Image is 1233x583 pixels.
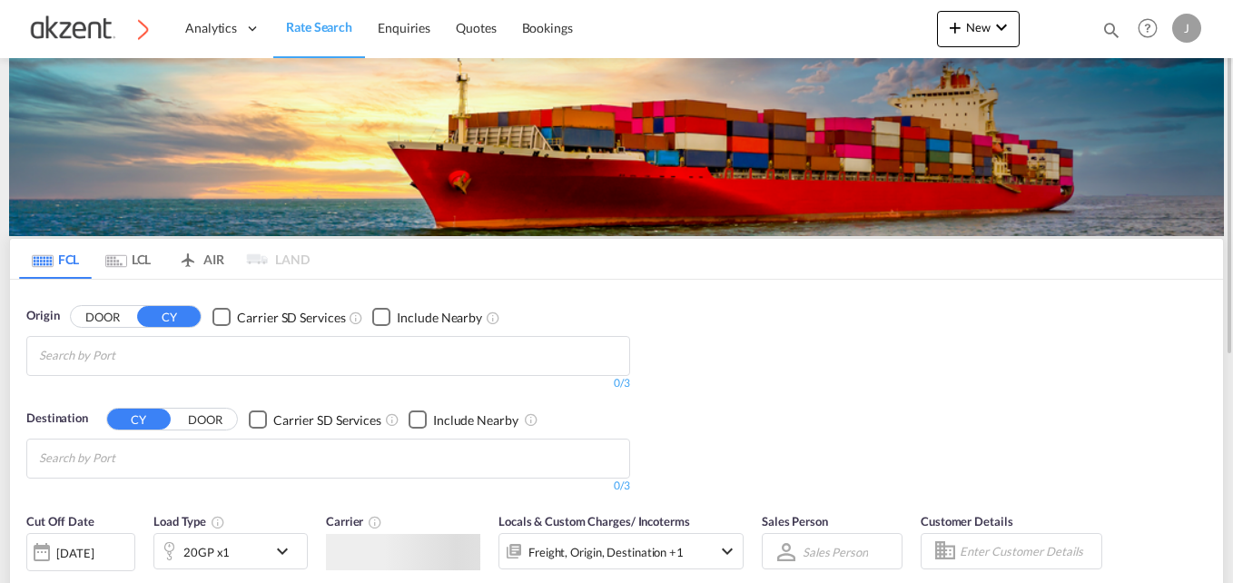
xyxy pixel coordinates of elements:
[372,307,482,326] md-checkbox: Checkbox No Ink
[26,514,94,529] span: Cut Off Date
[27,8,150,49] img: c72fcea0ad0611ed966209c23b7bd3dd.png
[211,516,225,530] md-icon: icon-information-outline
[921,514,1012,529] span: Customer Details
[326,514,382,529] span: Carrier
[960,539,1096,566] input: Enter Customer Details
[498,534,744,570] div: Freight Origin Destination Factory Stuffingicon-chevron-down
[716,541,738,563] md-icon: icon-chevron-down
[26,307,59,325] span: Origin
[107,409,171,430] button: CY
[397,309,482,327] div: Include Nearby
[212,307,345,326] md-checkbox: Checkbox No Ink
[522,20,573,35] span: Bookings
[164,239,237,279] md-tab-item: AIR
[456,20,496,35] span: Quotes
[801,539,870,565] md-select: Sales Person
[271,541,302,563] md-icon: icon-chevron-down
[762,514,828,529] span: Sales Person
[1101,20,1121,47] div: icon-magnify
[39,341,212,371] input: Chips input.
[92,239,164,279] md-tab-item: LCL
[486,311,500,325] md-icon: Unchecked: Ignores neighbouring ports when fetching rates.Checked : Includes neighbouring ports w...
[631,514,690,529] span: / Incoterms
[1101,20,1121,40] md-icon: icon-magnify
[183,539,230,565] div: 20GP x1
[991,16,1012,38] md-icon: icon-chevron-down
[71,307,134,328] button: DOOR
[1172,14,1201,43] div: J
[185,19,237,37] span: Analytics
[56,545,94,561] div: [DATE]
[153,514,225,529] span: Load Type
[237,309,345,327] div: Carrier SD Services
[409,410,518,429] md-checkbox: Checkbox No Ink
[19,239,92,279] md-tab-item: FCL
[378,20,430,35] span: Enquiries
[937,11,1020,47] button: icon-plus 400-fgNewicon-chevron-down
[177,249,199,262] md-icon: icon-airplane
[173,410,237,430] button: DOOR
[26,479,630,494] div: 0/3
[19,239,310,279] md-pagination-wrapper: Use the left and right arrow keys to navigate between tabs
[349,311,363,325] md-icon: Unchecked: Search for CY (Container Yard) services for all selected carriers.Checked : Search for...
[524,413,538,428] md-icon: Unchecked: Ignores neighbouring ports when fetching rates.Checked : Includes neighbouring ports w...
[137,306,201,327] button: CY
[944,16,966,38] md-icon: icon-plus 400-fg
[9,58,1224,236] img: LCL+%26+FCL+BACKGROUND.png
[26,534,135,572] div: [DATE]
[273,411,381,430] div: Carrier SD Services
[1132,13,1163,44] span: Help
[36,337,219,371] md-chips-wrap: Chips container with autocompletion. Enter the text area, type text to search, and then use the u...
[249,410,381,429] md-checkbox: Checkbox No Ink
[528,539,684,565] div: Freight Origin Destination Factory Stuffing
[498,514,690,529] span: Locals & Custom Charges
[36,440,219,473] md-chips-wrap: Chips container with autocompletion. Enter the text area, type text to search, and then use the u...
[286,19,352,35] span: Rate Search
[1132,13,1172,45] div: Help
[433,411,518,430] div: Include Nearby
[368,516,382,530] md-icon: The selected Trucker/Carrierwill be displayed in the rate results If the rates are from another f...
[26,376,630,391] div: 0/3
[153,534,308,570] div: 20GP x1icon-chevron-down
[944,20,1012,35] span: New
[26,410,88,428] span: Destination
[39,444,212,473] input: Chips input.
[385,413,399,428] md-icon: Unchecked: Search for CY (Container Yard) services for all selected carriers.Checked : Search for...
